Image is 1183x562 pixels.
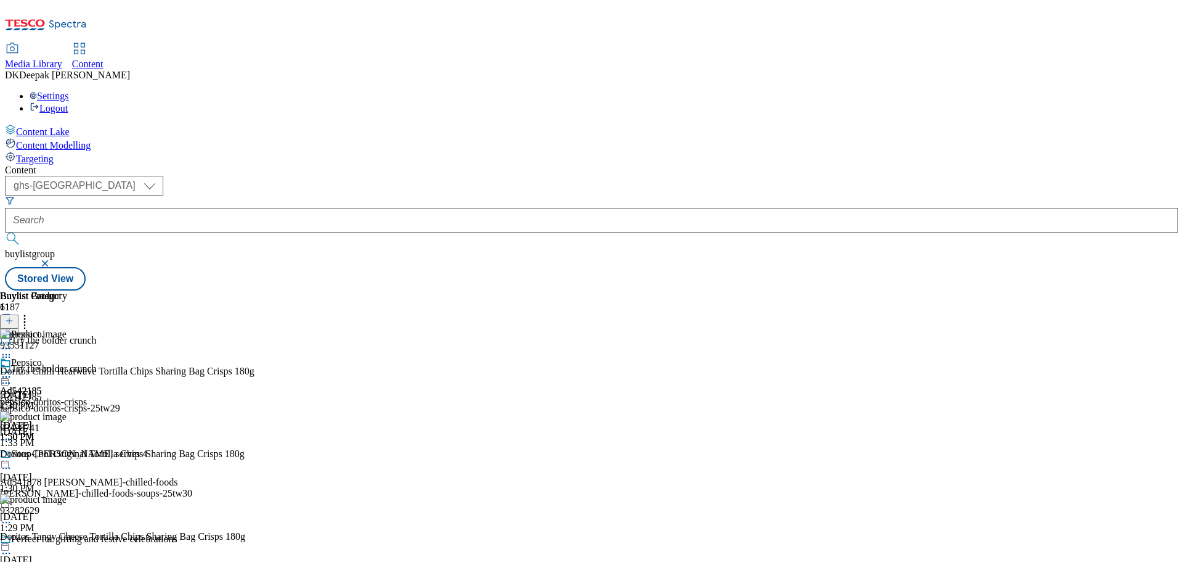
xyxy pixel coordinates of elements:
[72,44,104,70] a: Content
[5,196,15,205] svg: Search Filters
[5,124,1178,138] a: Content Lake
[5,151,1178,165] a: Targeting
[19,70,130,80] span: Deepak [PERSON_NAME]
[16,154,54,164] span: Targeting
[5,165,1178,176] div: Content
[5,59,62,69] span: Media Library
[5,208,1178,233] input: Search
[5,44,62,70] a: Media Library
[72,59,104,69] span: Content
[16,140,91,151] span: Content Modelling
[5,249,55,259] span: buylistgroup
[5,267,86,291] button: Stored View
[16,126,70,137] span: Content Lake
[5,70,19,80] span: DK
[5,138,1178,151] a: Content Modelling
[30,91,69,101] a: Settings
[30,103,68,114] a: Logout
